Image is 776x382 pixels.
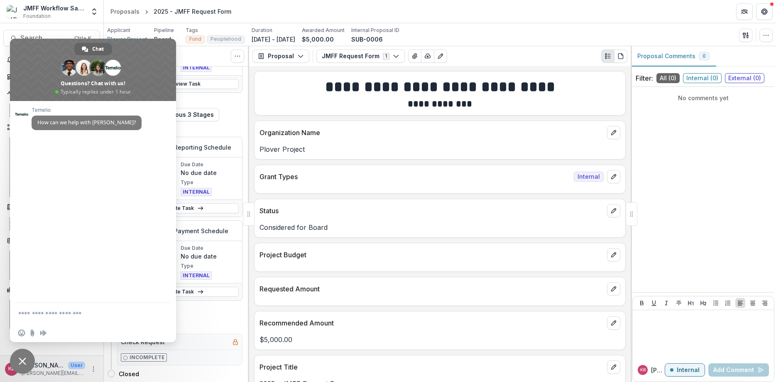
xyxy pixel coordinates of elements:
[189,36,201,42] span: Fund
[408,49,421,63] button: View Attached Files
[259,362,604,372] p: Project Title
[20,34,69,42] span: Search...
[677,367,700,374] p: Internal
[636,94,771,102] p: No comments yet
[735,298,745,308] button: Align Left
[574,172,604,182] span: Internal
[607,170,620,183] button: edit
[259,172,570,182] p: Grant Types
[3,70,100,84] a: Dashboard
[631,46,716,67] button: Proposal Comments
[607,248,620,261] button: edit
[107,5,235,17] nav: breadcrumb
[92,43,104,55] span: Chat
[40,330,47,336] span: Audio message
[22,361,65,370] p: [PERSON_NAME]
[351,27,399,34] p: Internal Proposal ID
[181,188,212,196] span: INTERNAL
[154,27,174,34] p: Pipeline
[637,298,647,308] button: Bold
[703,53,706,59] span: 0
[23,12,51,20] span: Foundation
[3,283,100,296] button: Open Data & Reporting
[259,284,604,294] p: Requested Amount
[107,5,143,17] a: Proposals
[651,366,665,375] p: [PERSON_NAME]
[121,203,239,213] a: Complete Task
[29,330,36,336] span: Send a file
[121,287,239,297] a: Complete Task
[748,298,758,308] button: Align Center
[601,49,614,63] button: Plaintext view
[3,30,100,47] button: Search...
[351,35,383,44] p: SUB-0006
[316,49,405,63] button: JMFF Request Form1
[259,128,604,138] p: Organization Name
[723,298,733,308] button: Ordered List
[147,143,231,152] h5: Dynamic Reporting Schedule
[181,161,239,168] p: Due Date
[181,168,239,177] p: No due date
[147,227,228,235] h5: Dynamic Payment Schedule
[154,35,171,44] p: Board
[607,126,620,139] button: edit
[640,368,646,372] div: Katie Baron
[181,64,212,72] span: INTERNAL
[107,27,130,34] p: Applicant
[110,7,140,16] div: Proposals
[130,354,165,361] p: Incomplete
[3,234,100,247] button: Open Contacts
[211,36,241,42] span: Peoplehood
[607,282,620,296] button: edit
[683,73,722,83] span: Internal ( 0 )
[10,349,35,374] div: Close chat
[37,119,136,126] span: How can we help with [PERSON_NAME]?
[3,200,100,214] button: Open Documents
[259,222,620,232] p: Considered for Board
[8,366,15,372] div: Katie Baron
[760,298,770,308] button: Align Right
[121,79,239,89] a: Review Task
[736,3,753,20] button: Partners
[259,206,604,216] p: Status
[674,298,684,308] button: Strike
[614,49,627,63] button: PDF view
[181,271,212,280] span: INTERNAL
[23,4,85,12] div: JMFF Workflow Sandbox
[725,73,764,83] span: External ( 0 )
[88,3,100,20] button: Open entity switcher
[259,250,604,260] p: Project Budget
[88,364,98,374] button: More
[665,363,705,377] button: Internal
[22,370,85,377] p: [PERSON_NAME][EMAIL_ADDRESS][DOMAIN_NAME]
[656,73,680,83] span: All ( 0 )
[7,5,20,18] img: JMFF Workflow Sandbox
[3,121,100,134] button: Open Workflows
[607,316,620,330] button: edit
[18,330,25,336] span: Insert an emoji
[698,298,708,308] button: Heading 2
[708,363,769,377] button: Add Comment
[181,262,239,270] p: Type
[18,310,149,318] textarea: Compose your message...
[3,87,100,100] button: Open Activity
[259,318,604,328] p: Recommended Amount
[186,27,198,34] p: Tags
[686,298,696,308] button: Heading 1
[68,362,85,369] p: User
[607,360,620,374] button: edit
[252,49,309,63] button: Proposal
[636,73,653,83] p: Filter:
[259,335,620,345] p: $5,000.00
[756,3,773,20] button: Get Help
[649,298,659,308] button: Underline
[302,35,334,44] p: $5,000.00
[73,34,93,43] div: Ctrl + K
[181,179,239,186] p: Type
[74,43,112,55] div: Chat
[661,298,671,308] button: Italicize
[107,35,147,44] a: Plover Project
[119,370,139,378] h4: Closed
[32,107,142,113] span: Temelio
